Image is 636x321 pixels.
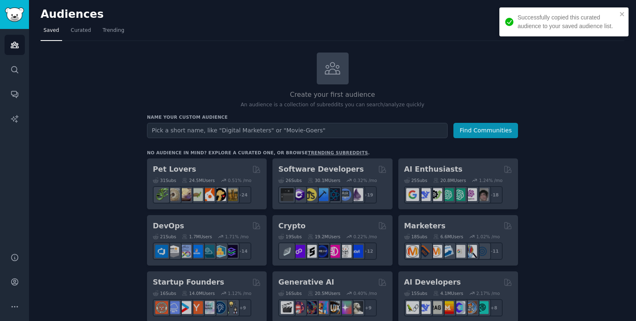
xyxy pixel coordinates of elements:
[147,101,518,109] p: An audience is a collection of subreddits you can search/analyze quickly
[43,27,59,34] span: Saved
[100,24,127,41] a: Trending
[41,8,557,21] h2: Audiences
[308,150,368,155] a: trending subreddits
[147,90,518,100] h2: Create your first audience
[147,114,518,120] h3: Name your custom audience
[103,27,124,34] span: Trending
[5,7,24,22] img: GummySearch logo
[68,24,94,41] a: Curated
[147,150,370,156] div: No audience in mind? Explore a curated one, or browse .
[71,27,91,34] span: Curated
[147,123,448,138] input: Pick a short name, like "Digital Marketers" or "Movie-Goers"
[619,11,625,17] button: close
[518,13,617,31] div: Successfully copied this curated audience to your saved audience list.
[453,123,518,138] button: Find Communities
[41,24,62,41] a: Saved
